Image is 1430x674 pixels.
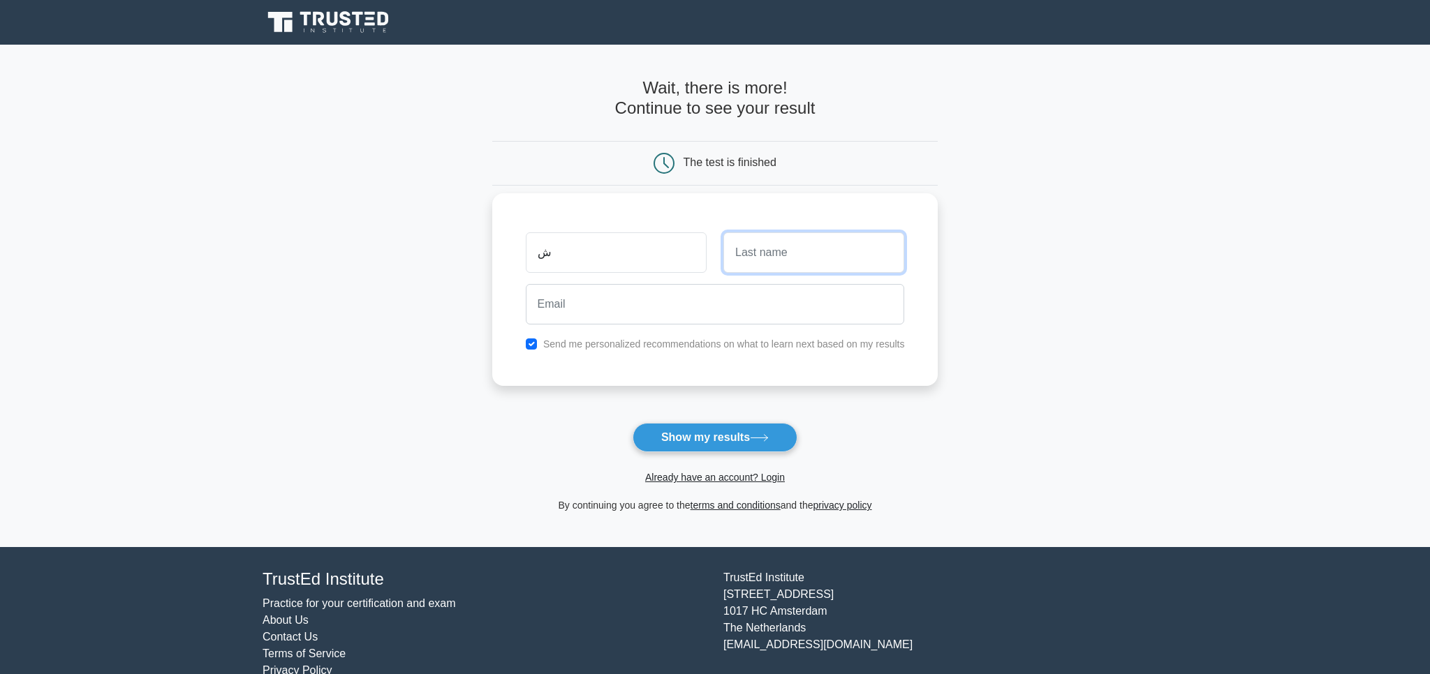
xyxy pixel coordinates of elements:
a: privacy policy [813,500,872,511]
input: Email [526,284,905,324]
button: Show my results [633,423,797,452]
input: First name [526,232,707,273]
a: Practice for your certification and exam [263,597,456,609]
h4: Wait, there is more! Continue to see your result [492,78,938,119]
a: About Us [263,614,309,626]
a: terms and conditions [691,500,781,511]
a: Contact Us [263,631,318,643]
div: By continuing you agree to the and the [484,497,947,514]
label: Send me personalized recommendations on what to learn next based on my results [543,338,905,350]
div: The test is finished [684,156,776,168]
input: Last name [723,232,904,273]
a: Already have an account? Login [645,472,785,483]
a: Terms of Service [263,647,346,659]
h4: TrustEd Institute [263,569,707,590]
